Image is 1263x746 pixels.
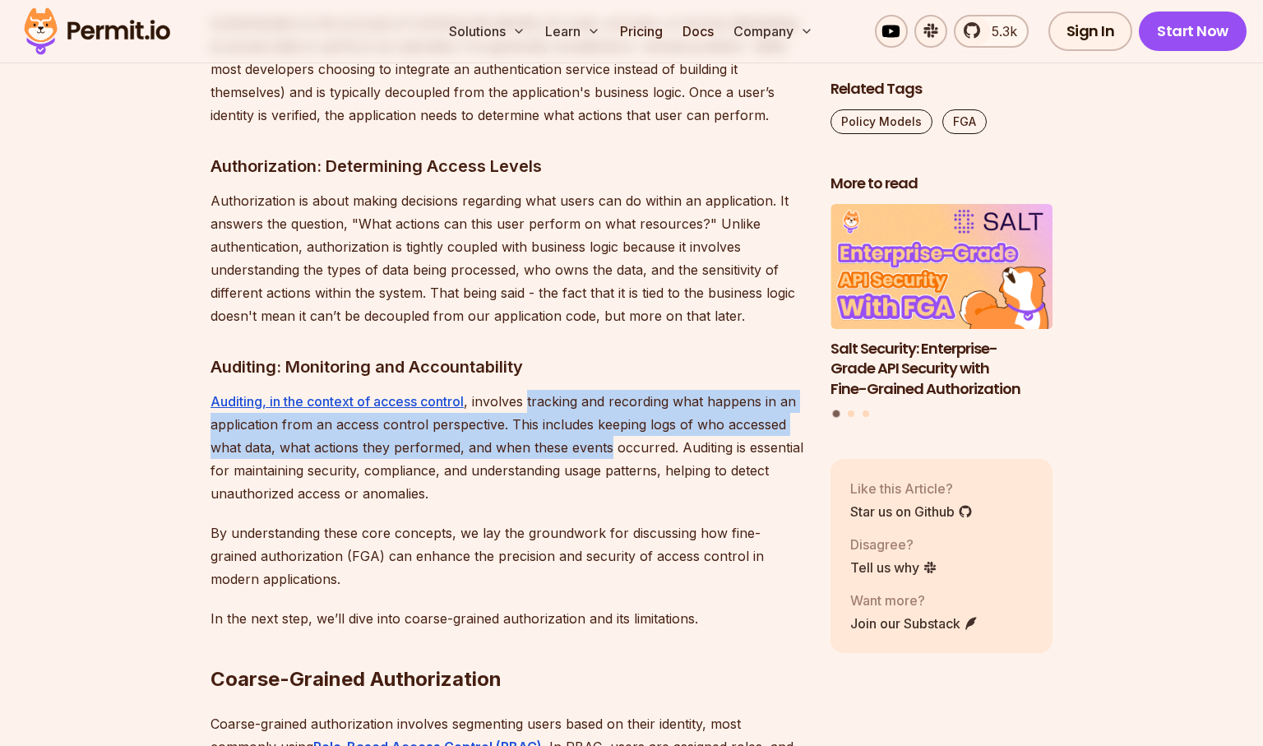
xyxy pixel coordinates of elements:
[850,613,978,632] a: Join our Substack
[210,607,804,630] p: In the next step, we’ll dive into coarse-grained authorization and its limitations.
[613,15,669,48] a: Pricing
[954,15,1029,48] a: 5.3k
[210,521,804,591] p: By understanding these core concepts, we lay the groundwork for discussing how fine-grained autho...
[848,410,854,416] button: Go to slide 2
[830,174,1052,194] h2: More to read
[442,15,532,48] button: Solutions
[210,153,804,179] h3: Authorization: Determining Access Levels
[210,600,804,693] h2: Coarse-Grained Authorization
[1048,12,1133,51] a: Sign In
[830,338,1052,399] h3: Salt Security: Enterprise-Grade API Security with Fine-Grained Authorization
[539,15,607,48] button: Learn
[830,109,932,134] a: Policy Models
[863,410,869,416] button: Go to slide 3
[210,390,804,505] p: , involves tracking and recording what happens in an application from an access control perspecti...
[1139,12,1247,51] a: Start Now
[833,410,840,417] button: Go to slide 1
[210,12,804,127] p: Authentication is the process of verifying the identity of a user, process, or service attempting...
[830,204,1052,400] a: Salt Security: Enterprise-Grade API Security with Fine-Grained AuthorizationSalt Security: Enterp...
[850,478,973,498] p: Like this Article?
[850,501,973,521] a: Star us on Github
[850,590,978,609] p: Want more?
[676,15,720,48] a: Docs
[850,534,937,554] p: Disagree?
[727,15,820,48] button: Company
[830,204,1052,400] li: 1 of 3
[210,354,804,380] h3: Auditing: Monitoring and Accountability
[830,79,1052,100] h2: Related Tags
[942,109,987,134] a: FGA
[830,204,1052,329] img: Salt Security: Enterprise-Grade API Security with Fine-Grained Authorization
[16,3,178,59] img: Permit logo
[830,204,1052,419] div: Posts
[850,557,937,577] a: Tell us why
[210,189,804,327] p: Authorization is about making decisions regarding what users can do within an application. It ans...
[982,21,1017,41] span: 5.3k
[210,393,464,410] a: Auditing, in the context of access control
